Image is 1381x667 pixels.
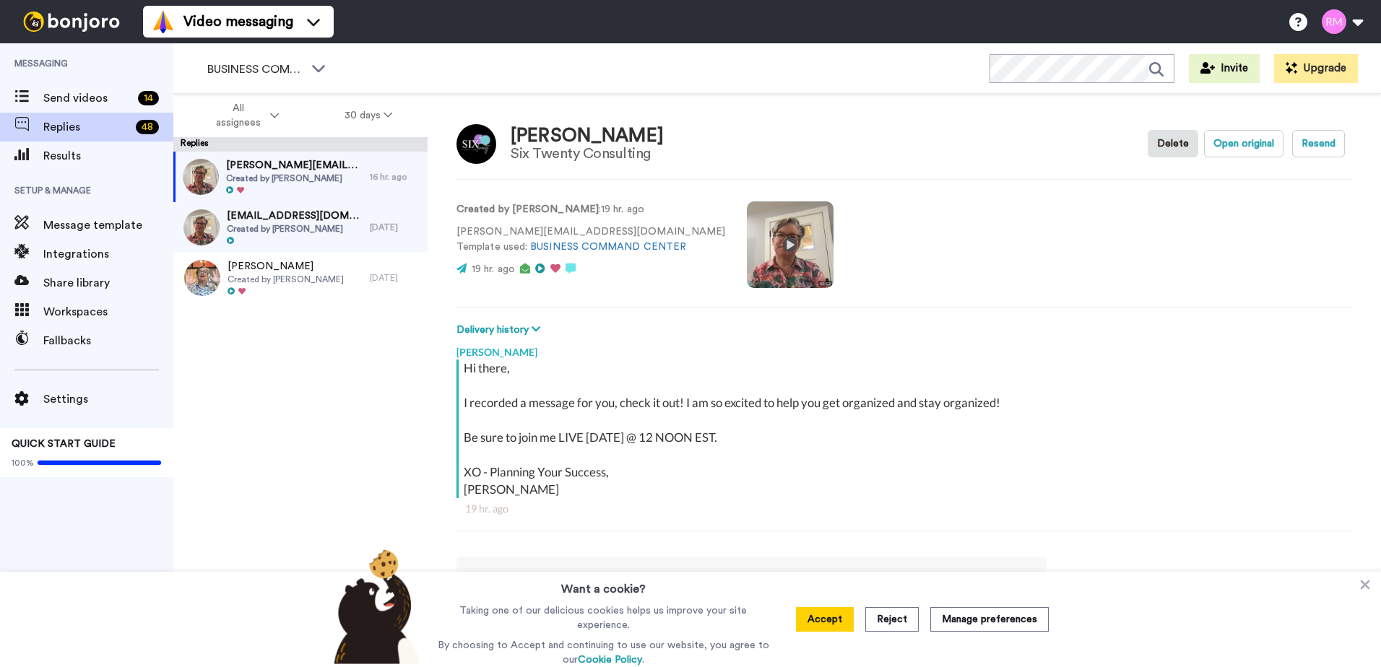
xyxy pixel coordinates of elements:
span: Send videos [43,90,132,107]
button: 30 days [312,103,425,128]
div: [PERSON_NAME] [456,338,1352,359]
span: Video messaging [183,12,293,32]
span: Settings [43,391,173,408]
h3: Want a cookie? [561,572,646,598]
img: Profile Image [456,124,496,164]
div: 48 [136,120,159,134]
div: 16 hr. ago [370,171,420,183]
button: All assignees [176,95,312,136]
span: 100% [12,457,34,468]
p: Taking one of our delicious cookies helps us improve your site experience. [434,603,773,632]
p: : 19 hr. ago [456,202,725,217]
img: 47875afe-3e60-4d96-b7f1-cc32ddc9f33a-thumb.jpg [183,209,220,245]
div: [PERSON_NAME] [511,126,664,147]
span: QUICK START GUIDE [12,439,116,449]
div: 19 hr. ago [465,502,1343,516]
div: [DATE] [370,222,420,233]
span: [PERSON_NAME] [228,259,344,274]
span: 19 hr. ago [472,264,515,274]
div: Hi there, I recorded a message for you, check it out! I am so excited to help you get organized a... [464,359,1348,498]
button: Open original [1204,130,1283,157]
img: d42c334f-dd25-4ef2-97b0-78978fc72f06-thumb.jpg [184,260,220,296]
button: Upgrade [1274,54,1358,83]
div: Six Twenty Consulting [511,146,664,162]
img: vm-color.svg [152,10,175,33]
img: bj-logo-header-white.svg [17,12,126,32]
span: All assignees [209,101,267,130]
img: 3decea10-12f5-4745-bce3-777a7b7068d4-thumb.jpg [183,159,219,195]
a: [PERSON_NAME][EMAIL_ADDRESS][DOMAIN_NAME]Created by [PERSON_NAME]16 hr. ago [173,152,428,202]
a: [EMAIL_ADDRESS][DOMAIN_NAME]Created by [PERSON_NAME][DATE] [173,202,428,253]
span: Integrations [43,245,173,263]
button: Invite [1189,54,1260,83]
span: Replies [43,118,130,136]
button: Reject [865,607,919,632]
span: Fallbacks [43,332,173,349]
span: [PERSON_NAME][EMAIL_ADDRESS][DOMAIN_NAME] [226,158,363,173]
button: Manage preferences [930,607,1049,632]
div: [DATE] [370,272,420,284]
div: Replies [173,137,428,152]
span: Share library [43,274,173,292]
span: Results [43,147,173,165]
p: [PERSON_NAME][EMAIL_ADDRESS][DOMAIN_NAME] Template used: [456,224,725,255]
span: Created by [PERSON_NAME] [227,223,363,235]
a: Cookie Policy [578,655,642,665]
span: Message template [43,217,173,234]
span: Workspaces [43,303,173,321]
span: [EMAIL_ADDRESS][DOMAIN_NAME] [227,209,363,223]
span: BUSINESS COMMAND CENTER [207,61,304,78]
button: Resend [1292,130,1345,157]
button: Accept [796,607,854,632]
span: Created by [PERSON_NAME] [228,274,344,285]
span: Created by [PERSON_NAME] [226,173,363,184]
button: Delete [1148,130,1198,157]
strong: Created by [PERSON_NAME] [456,204,599,214]
button: Delivery history [456,322,545,338]
img: bear-with-cookie.png [321,549,428,664]
p: By choosing to Accept and continuing to use our website, you agree to our . [434,638,773,667]
a: BUSINESS COMMAND CENTER [530,242,686,252]
a: [PERSON_NAME]Created by [PERSON_NAME][DATE] [173,253,428,303]
div: 14 [138,91,159,105]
